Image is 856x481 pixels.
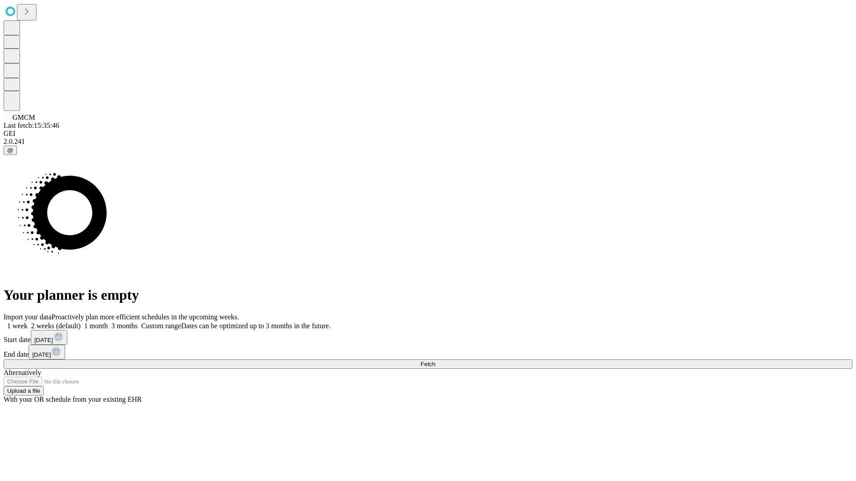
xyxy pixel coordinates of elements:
[4,395,142,403] span: With your OR schedule from your existing EHR
[4,386,44,395] button: Upload a file
[12,114,35,121] span: GMCM
[141,322,181,330] span: Custom range
[4,330,852,345] div: Start date
[4,369,41,376] span: Alternatively
[111,322,138,330] span: 3 months
[4,122,59,129] span: Last fetch: 15:35:46
[4,146,17,155] button: @
[4,313,52,321] span: Import your data
[181,322,330,330] span: Dates can be optimized up to 3 months in the future.
[34,337,53,343] span: [DATE]
[7,322,28,330] span: 1 week
[4,359,852,369] button: Fetch
[420,361,435,367] span: Fetch
[31,330,67,345] button: [DATE]
[31,322,81,330] span: 2 weeks (default)
[4,138,852,146] div: 2.0.241
[7,147,13,154] span: @
[52,313,239,321] span: Proactively plan more efficient schedules in the upcoming weeks.
[32,351,51,358] span: [DATE]
[4,287,852,303] h1: Your planner is empty
[84,322,108,330] span: 1 month
[29,345,65,359] button: [DATE]
[4,130,852,138] div: GEI
[4,345,852,359] div: End date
